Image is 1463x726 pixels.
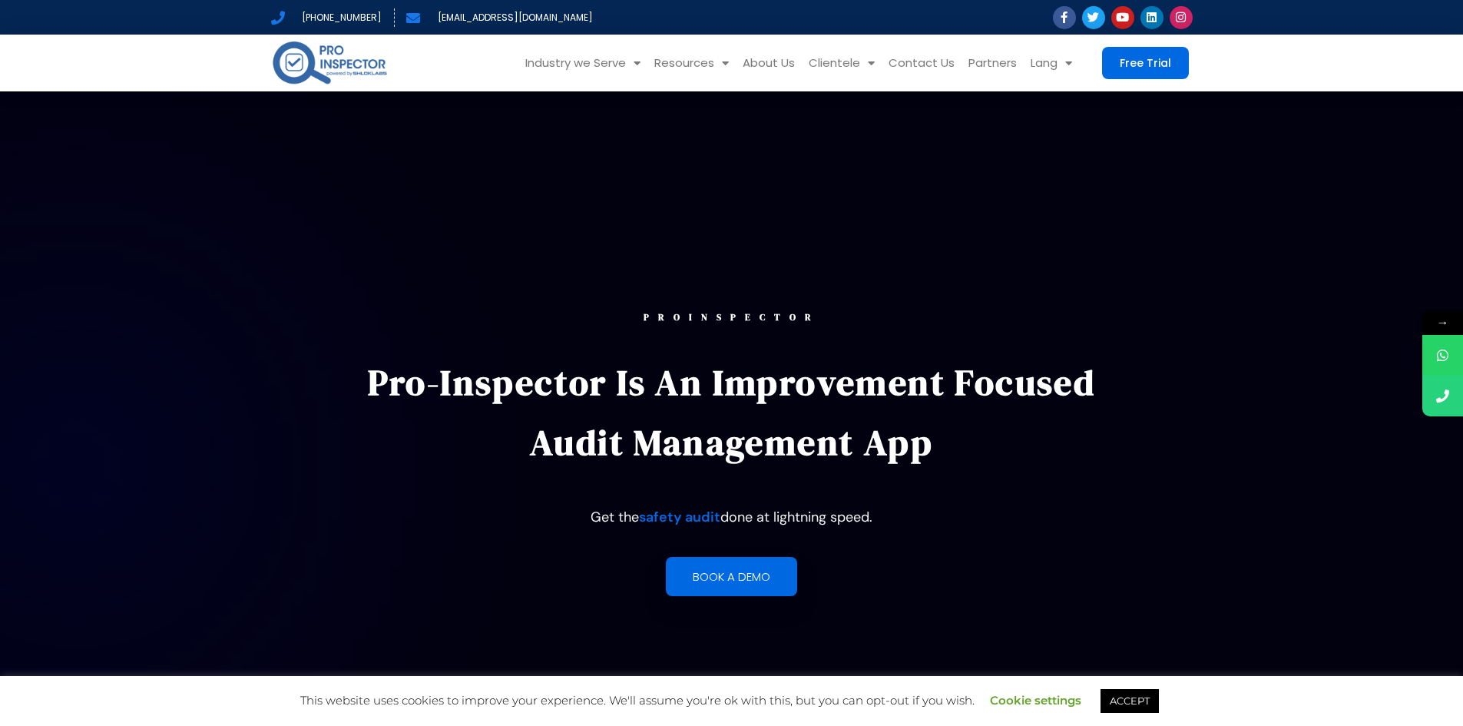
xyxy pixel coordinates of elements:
[271,38,389,87] img: pro-inspector-logo
[666,557,797,596] a: Book a demo
[434,8,593,27] span: [EMAIL_ADDRESS][DOMAIN_NAME]
[1120,58,1171,68] span: Free Trial
[1101,689,1159,713] a: ACCEPT
[1102,47,1189,79] a: Free Trial
[802,35,882,91] a: Clientele
[1024,35,1079,91] a: Lang
[882,35,962,91] a: Contact Us
[736,35,802,91] a: About Us
[693,571,770,582] span: Book a demo
[990,693,1081,708] a: Cookie settings
[639,508,720,526] a: safety audit
[298,8,382,27] span: [PHONE_NUMBER]
[346,313,1118,322] div: PROINSPECTOR
[412,35,1079,91] nav: Menu
[346,353,1118,472] p: Pro-Inspector is an improvement focused audit management app
[300,693,1163,708] span: This website uses cookies to improve your experience. We'll assume you're ok with this, but you c...
[406,8,593,27] a: [EMAIL_ADDRESS][DOMAIN_NAME]
[1422,310,1463,335] span: →
[962,35,1024,91] a: Partners
[346,503,1118,531] p: Get the done at lightning speed.
[647,35,736,91] a: Resources
[518,35,647,91] a: Industry we Serve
